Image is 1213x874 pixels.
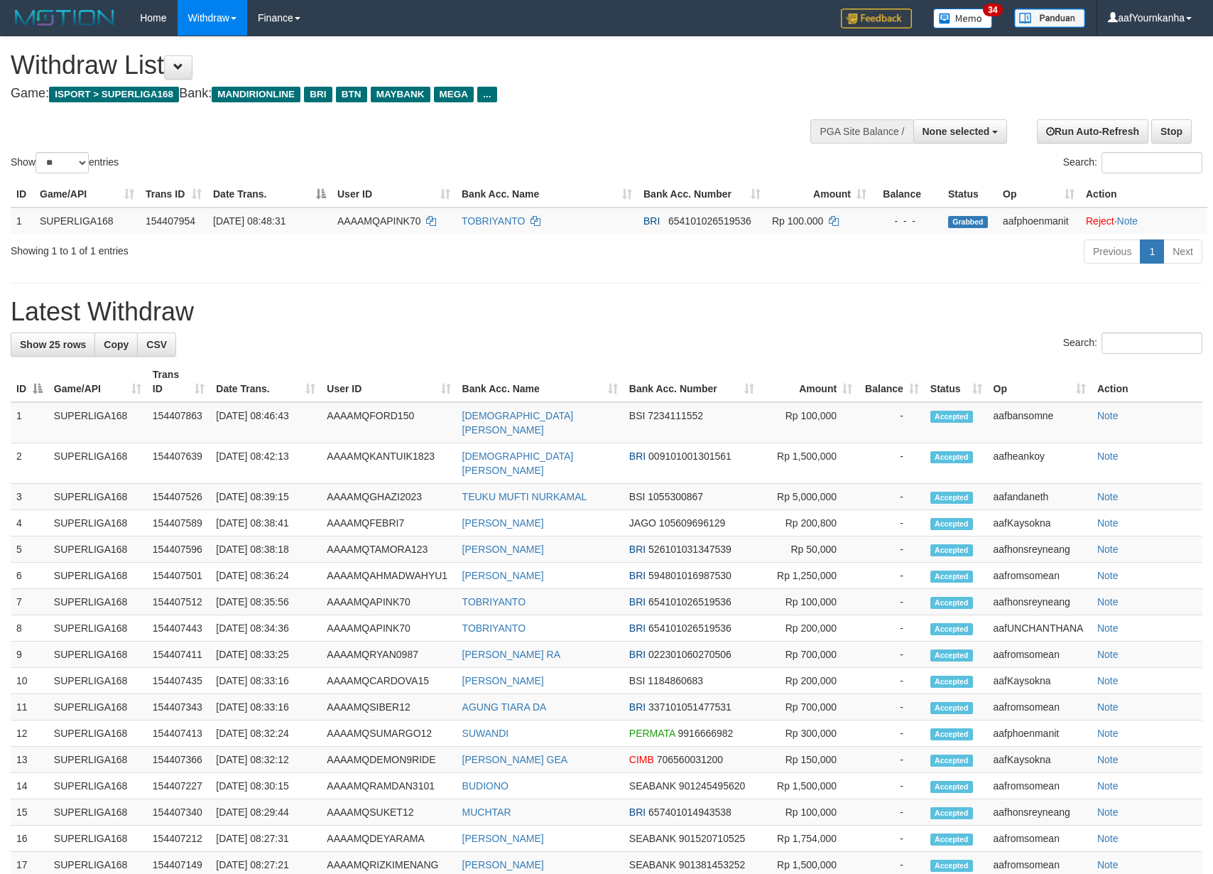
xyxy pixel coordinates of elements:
span: BRI [629,544,646,555]
td: AAAAMQDEYARAMA [321,826,456,852]
td: - [858,536,925,563]
a: Note [1097,410,1119,421]
th: Bank Acc. Name: activate to sort column ascending [457,362,624,402]
span: 34 [983,4,1002,16]
th: Op: activate to sort column ascending [988,362,1092,402]
span: BSI [629,410,646,421]
span: Accepted [930,833,973,846]
a: Next [1163,239,1202,264]
td: 7 [11,589,48,615]
span: Show 25 rows [20,339,86,350]
span: PERMATA [629,728,675,739]
td: 3 [11,484,48,510]
span: Copy 022301060270506 to clipboard [648,649,731,660]
td: aafKaysokna [988,510,1092,536]
label: Show entries [11,152,119,173]
td: SUPERLIGA168 [48,615,147,642]
td: aafhonsreyneang [988,799,1092,826]
td: [DATE] 08:32:12 [210,747,321,773]
td: SUPERLIGA168 [48,484,147,510]
td: AAAAMQDEMON9RIDE [321,747,456,773]
th: Bank Acc. Number: activate to sort column ascending [624,362,760,402]
th: Game/API: activate to sort column ascending [48,362,147,402]
td: SUPERLIGA168 [48,510,147,536]
td: - [858,510,925,536]
button: None selected [913,119,1008,144]
a: [PERSON_NAME] GEA [462,754,568,765]
td: SUPERLIGA168 [48,402,147,443]
td: Rp 150,000 [760,747,858,773]
span: Grabbed [948,216,988,228]
td: aafhonsreyneang [988,536,1092,563]
span: Copy [104,339,129,350]
td: AAAAMQSUKET12 [321,799,456,826]
td: aafphoenmanit [997,207,1080,234]
td: 154407343 [147,694,210,721]
td: 8 [11,615,48,642]
td: Rp 700,000 [760,642,858,668]
td: aafbansomne [988,402,1092,443]
th: Action [1092,362,1202,402]
span: None selected [923,126,990,137]
span: Accepted [930,623,973,635]
a: [DEMOGRAPHIC_DATA][PERSON_NAME] [462,451,574,476]
th: Action [1080,181,1207,207]
label: Search: [1063,333,1202,354]
td: - [858,615,925,642]
td: aafKaysokna [988,747,1092,773]
span: SEABANK [629,833,676,844]
td: 154407526 [147,484,210,510]
span: Accepted [930,702,973,714]
a: Note [1097,833,1119,844]
th: Balance: activate to sort column ascending [858,362,925,402]
span: Accepted [930,755,973,767]
td: aafromsomean [988,563,1092,589]
span: Copy 901381453252 to clipboard [679,859,745,870]
td: 1 [11,207,34,234]
td: SUPERLIGA168 [48,747,147,773]
a: Note [1097,780,1119,792]
a: Reject [1086,215,1114,227]
td: - [858,484,925,510]
td: 154407366 [147,747,210,773]
td: aafandaneth [988,484,1092,510]
td: SUPERLIGA168 [48,668,147,694]
td: [DATE] 08:27:31 [210,826,321,852]
span: Copy 657401014943538 to clipboard [648,806,731,818]
a: AGUNG TIARA DA [462,701,547,713]
th: Bank Acc. Number: activate to sort column ascending [638,181,766,207]
td: SUPERLIGA168 [48,536,147,563]
a: Note [1097,491,1119,502]
th: ID [11,181,34,207]
span: Accepted [930,728,973,740]
label: Search: [1063,152,1202,173]
span: Copy 337101051477531 to clipboard [648,701,731,713]
td: 154407512 [147,589,210,615]
div: Showing 1 to 1 of 1 entries [11,238,495,258]
th: User ID: activate to sort column ascending [321,362,456,402]
a: Note [1097,544,1119,555]
td: SUPERLIGA168 [48,826,147,852]
span: Copy 7234111552 to clipboard [648,410,703,421]
span: MAYBANK [371,87,430,102]
td: aafphoenmanit [988,721,1092,747]
a: [DEMOGRAPHIC_DATA][PERSON_NAME] [462,410,574,436]
td: aafhonsreyneang [988,589,1092,615]
td: Rp 5,000,000 [760,484,858,510]
td: [DATE] 08:35:56 [210,589,321,615]
td: [DATE] 08:29:44 [210,799,321,826]
td: Rp 1,500,000 [760,443,858,484]
span: MEGA [434,87,474,102]
span: BSI [629,491,646,502]
a: Copy [94,333,138,357]
td: 154407596 [147,536,210,563]
span: Accepted [930,597,973,609]
td: AAAAMQCARDOVA15 [321,668,456,694]
a: Note [1097,517,1119,529]
td: aafUNCHANTHANA [988,615,1092,642]
td: AAAAMQAPINK70 [321,589,456,615]
a: [PERSON_NAME] RA [462,649,560,660]
td: 2 [11,443,48,484]
td: Rp 1,250,000 [760,563,858,589]
a: Stop [1151,119,1192,144]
